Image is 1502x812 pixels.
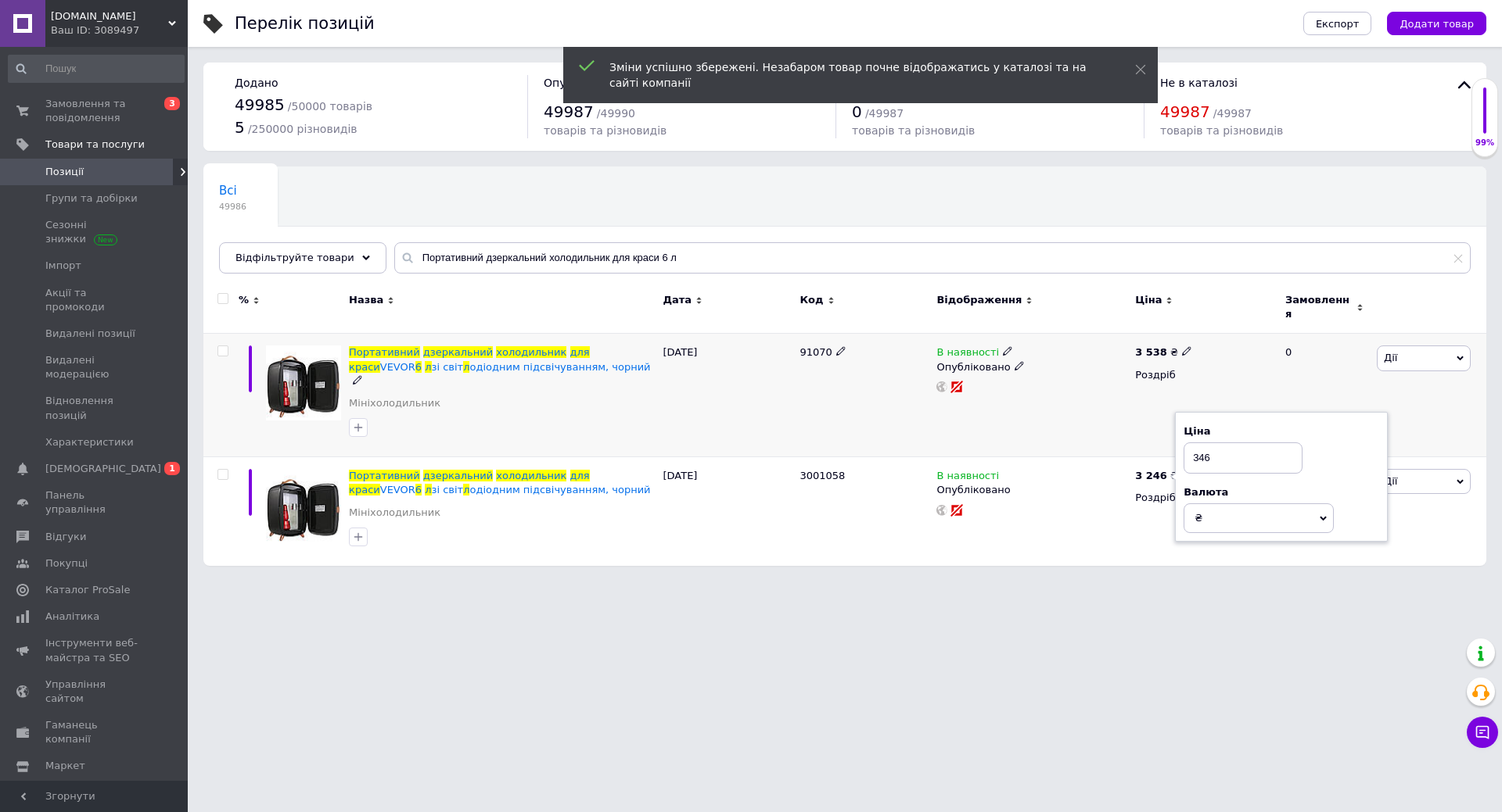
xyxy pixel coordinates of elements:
div: [DATE] [659,457,796,566]
span: Ціна [1135,293,1162,307]
div: Опубліковано [936,483,1127,497]
div: ₴ [1135,345,1192,359]
span: Назва [349,293,383,307]
input: Пошук по назві позиції, артикулу і пошуковим запитам [394,242,1471,274]
img: Портативний дзеркальний холодильник для краси VEVOR 6 л зі світлодіодним підсвічуванням, чорний [266,469,341,544]
span: Відновлення позицій [45,394,145,422]
span: для [570,346,590,358]
span: Дії [1384,352,1397,363]
span: Сезонні знижки [45,218,145,246]
span: VEVOR [380,484,415,495]
span: зі світ [432,484,464,495]
span: л [463,484,469,495]
span: 1 [164,462,180,475]
span: 5 [235,118,245,137]
span: Товари та послуги [45,138,145,152]
span: Видалені модерацією [45,353,145,381]
span: Групи та добірки [45,191,138,206]
span: / 49990 [597,107,635,120]
a: Мініхолодильник [349,396,440,410]
span: / 49987 [865,107,904,120]
span: 49987 [544,102,594,121]
span: / 50000 товарів [288,100,372,113]
span: Аналітика [45,610,99,624]
a: Мініхолодильник [349,506,440,520]
span: В наявності [936,346,999,363]
span: Експорт [1316,18,1360,30]
span: Позиції [45,165,84,179]
span: холодильник [496,346,566,358]
span: Маркет [45,759,85,773]
a: ПортативнийдзеркальнийхолодильникдлякрасиVEVOR6лзі світлодіодним підсвічуванням, чорний [349,470,651,495]
span: Додати товар [1400,18,1474,30]
div: Валюта [1184,485,1379,499]
span: одіодним підсвічуванням, чорний [469,361,650,373]
span: дзеркальний [423,470,493,481]
span: товарів та різновидів [1160,124,1283,137]
span: 3 [164,97,180,110]
span: Імпорт [45,259,81,273]
span: для [570,470,590,481]
button: Чат з покупцем [1467,717,1498,748]
span: Каталог ProSale [45,583,130,597]
span: краси [349,361,380,373]
span: Замовлення та повідомлення [45,97,145,125]
span: л [425,361,431,373]
div: Роздріб [1135,491,1272,505]
span: sigma-market.com.ua [51,9,168,23]
button: Додати товар [1387,12,1486,35]
span: Дії [1384,475,1397,487]
span: В наявності [936,470,999,486]
div: Зміни успішно збережені. Незабаром товар почне відображатись у каталозі та на сайті компанії [609,59,1096,91]
span: Акції та промокоди [45,286,145,314]
span: / 250000 різновидів [248,123,358,135]
span: Характеристики [45,435,134,449]
div: Роздріб [1135,368,1272,382]
span: Додано [235,77,278,89]
span: Не в каталозі [1160,77,1238,89]
span: 0 [852,102,862,121]
span: Відфільтруйте товари [235,252,354,263]
span: Портативний [349,346,420,358]
span: [DEMOGRAPHIC_DATA] [45,462,161,476]
a: ПортативнийдзеркальнийхолодильникдлякрасиVEVOR6лзі світлодіодним підсвічуванням, чорний [349,346,651,372]
span: Гаманець компанії [45,718,145,746]
span: дзеркальний [423,346,493,358]
span: % [239,293,249,307]
div: 0 [1276,334,1373,457]
span: 49985 [235,95,285,114]
span: Управління сайтом [45,678,145,706]
div: [DATE] [659,334,796,457]
span: 3001058 [800,470,845,481]
span: Інструменти веб-майстра та SEO [45,636,145,664]
span: / 49987 [1213,107,1252,120]
span: 91070 [800,346,832,358]
div: Ціна [1184,424,1379,438]
span: 6 [415,361,422,373]
input: Пошук [8,55,185,83]
div: ₴ [1135,469,1178,483]
div: 99% [1472,138,1497,148]
b: 3 246 [1135,470,1167,481]
span: Панель управління [45,488,145,517]
span: Код [800,293,823,307]
span: холодильник [496,470,566,481]
div: Перелік позицій [235,16,375,32]
span: 49986 [219,201,246,213]
span: Портативний [349,470,420,481]
span: VEVOR [380,361,415,373]
span: одіодним підсвічуванням, чорний [469,484,650,495]
span: Замовлення [1285,293,1353,321]
span: Опубліковано [544,77,623,89]
span: Видалені позиції [45,327,135,341]
b: 3 538 [1135,346,1167,358]
span: Відгуки [45,530,86,544]
button: Експорт [1303,12,1372,35]
span: Всі [219,184,237,198]
img: Портативний дзеркальний холодильник для краси VEVOR 6 л зі світлодіодним підсвічуванням, чорний [266,345,341,420]
div: Ваш ID: 3089497 [51,23,188,38]
span: Покупці [45,556,88,571]
span: краси [349,484,380,495]
span: ₴ [1195,512,1202,524]
span: товарів та різновидів [544,124,667,137]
